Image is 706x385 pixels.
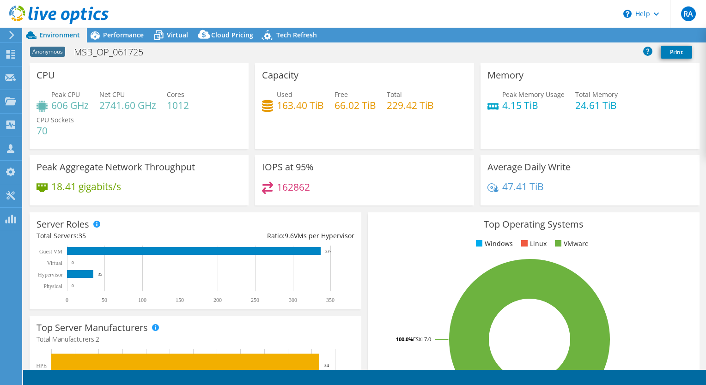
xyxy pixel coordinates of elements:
h4: 162862 [277,182,310,192]
h4: 2741.60 GHz [99,100,156,110]
h3: CPU [37,70,55,80]
span: Peak CPU [51,90,80,99]
span: RA [681,6,696,21]
span: 2 [96,335,99,343]
tspan: ESXi 7.0 [413,336,431,343]
h3: Server Roles [37,219,89,229]
span: Cores [167,90,184,99]
text: 300 [289,297,297,303]
h4: 606 GHz [51,100,89,110]
span: Peak Memory Usage [502,90,565,99]
text: 0 [66,297,68,303]
span: Free [335,90,348,99]
text: 350 [326,297,335,303]
h4: Total Manufacturers: [37,334,354,344]
span: Total [387,90,402,99]
h3: Capacity [262,70,298,80]
span: Environment [39,30,80,39]
text: 200 [213,297,222,303]
h3: IOPS at 95% [262,162,314,172]
span: Virtual [167,30,188,39]
text: 35 [98,272,103,277]
span: 9.6 [285,231,294,240]
text: 50 [102,297,107,303]
h4: 47.41 TiB [502,181,544,192]
h4: 163.40 TiB [277,100,324,110]
h4: 24.61 TiB [575,100,618,110]
div: Ratio: VMs per Hypervisor [195,231,354,241]
text: 250 [251,297,259,303]
text: Guest VM [39,248,62,255]
span: Tech Refresh [276,30,317,39]
div: Total Servers: [37,231,195,241]
h4: 70 [37,126,74,136]
text: 150 [176,297,184,303]
text: Physical [43,283,62,289]
text: 0 [72,283,74,288]
h4: 229.42 TiB [387,100,434,110]
h4: 66.02 TiB [335,100,376,110]
h3: Memory [487,70,523,80]
text: 34 [324,362,329,368]
span: Total Memory [575,90,618,99]
span: Anonymous [30,47,65,57]
span: Performance [103,30,144,39]
h1: MSB_OP_061725 [70,47,158,57]
text: Virtual [47,260,63,266]
text: Hypervisor [38,271,63,278]
span: Cloud Pricing [211,30,253,39]
li: Windows [474,239,513,249]
h4: 4.15 TiB [502,100,565,110]
span: Net CPU [99,90,125,99]
svg: \n [623,10,632,18]
h3: Average Daily Write [487,162,571,172]
text: 0 [72,260,74,265]
span: Used [277,90,292,99]
text: HPE [36,362,47,369]
h4: 18.41 gigabits/s [51,181,121,192]
li: Linux [519,239,547,249]
text: 100 [138,297,146,303]
span: 35 [79,231,86,240]
span: CPU Sockets [37,115,74,124]
h3: Top Operating Systems [375,219,693,229]
li: VMware [553,239,589,249]
h3: Top Server Manufacturers [37,323,148,333]
a: Print [661,46,692,59]
h3: Peak Aggregate Network Throughput [37,162,195,172]
h4: 1012 [167,100,189,110]
text: 337 [325,249,332,253]
tspan: 100.0% [396,336,413,343]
